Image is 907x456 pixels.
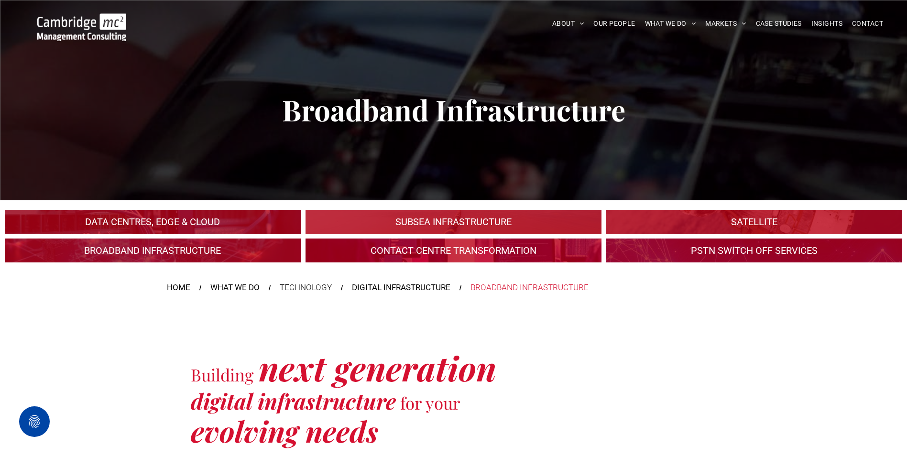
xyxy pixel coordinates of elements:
[700,16,751,31] a: MARKETS
[352,282,450,294] a: DIGITAL INFRASTRUCTURE
[37,15,126,25] a: Your Business Transformed | Cambridge Management Consulting
[640,16,701,31] a: WHAT WE DO
[282,90,625,129] span: Broadband Infrastructure
[306,210,601,234] a: Subsea Infrastructure | Cambridge Management Consulting
[5,239,301,262] a: A crowd in silhouette at sunset, on a rise or lookout point
[167,282,741,294] nav: Breadcrumbs
[210,282,260,294] a: WHAT WE DO
[167,282,190,294] a: HOME
[589,16,640,31] a: OUR PEOPLE
[751,16,807,31] a: CASE STUDIES
[280,282,332,294] div: TECHNOLOGY
[847,16,888,31] a: CONTACT
[191,412,378,450] span: evolving needs
[606,210,902,234] a: A large mall with arched glass roof
[259,345,496,390] span: next generation
[191,386,396,415] span: digital infrastructure
[306,239,601,262] a: Digital Infrastructure | Contact Centre Transformation & Customer Satisfaction
[5,210,301,234] a: An industrial plant
[606,239,902,262] a: Digital Infrastructure | Do You Have a PSTN Switch Off Migration Plan
[191,363,253,386] span: Building
[547,16,589,31] a: ABOUT
[37,13,126,41] img: Cambridge MC Logo, digital transformation
[400,391,460,414] span: for your
[807,16,847,31] a: INSIGHTS
[470,282,589,294] div: BROADBAND INFRASTRUCTURE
